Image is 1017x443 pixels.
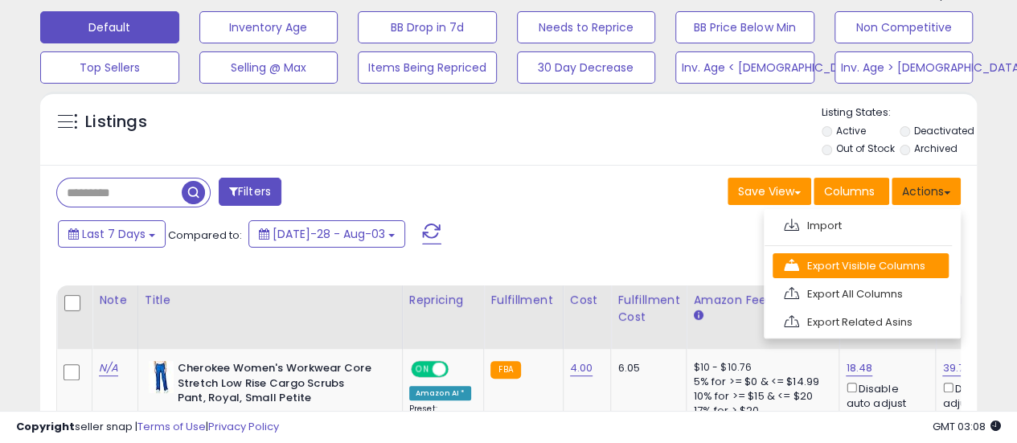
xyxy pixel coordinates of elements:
[16,419,75,434] strong: Copyright
[675,11,814,43] button: BB Price Below Min
[693,309,703,323] small: Amazon Fees.
[693,375,826,389] div: 5% for >= $0 & <= $14.99
[728,178,811,205] button: Save View
[846,379,923,426] div: Disable auto adjust min
[517,11,656,43] button: Needs to Reprice
[219,178,281,206] button: Filters
[773,281,949,306] a: Export All Columns
[914,142,958,155] label: Archived
[617,361,674,375] div: 6.05
[835,11,974,43] button: Non Competitive
[409,292,478,309] div: Repricing
[693,292,832,309] div: Amazon Fees
[773,310,949,334] a: Export Related Asins
[208,419,279,434] a: Privacy Policy
[914,124,974,137] label: Deactivated
[199,51,338,84] button: Selling @ Max
[85,111,147,133] h5: Listings
[137,419,206,434] a: Terms of Use
[835,124,865,137] label: Active
[490,361,520,379] small: FBA
[570,292,605,309] div: Cost
[517,51,656,84] button: 30 Day Decrease
[570,360,593,376] a: 4.00
[824,183,875,199] span: Columns
[145,292,396,309] div: Title
[99,360,118,376] a: N/A
[892,178,961,205] button: Actions
[693,361,826,375] div: $10 - $10.76
[273,226,385,242] span: [DATE]-28 - Aug-03
[773,253,949,278] a: Export Visible Columns
[617,292,679,326] div: Fulfillment Cost
[178,361,373,410] b: Cherokee Women's Workwear Core Stretch Low Rise Cargo Scrubs Pant, Royal, Small Petite
[16,420,279,435] div: seller snap | |
[835,51,974,84] button: Inv. Age > [DEMOGRAPHIC_DATA]
[409,386,472,400] div: Amazon AI *
[693,389,826,404] div: 10% for >= $15 & <= $20
[248,220,405,248] button: [DATE]-28 - Aug-03
[82,226,146,242] span: Last 7 Days
[58,220,166,248] button: Last 7 Days
[773,213,949,238] a: Import
[199,11,338,43] button: Inventory Age
[942,360,970,376] a: 39.70
[412,363,433,376] span: ON
[675,51,814,84] button: Inv. Age < [DEMOGRAPHIC_DATA]
[99,292,131,309] div: Note
[846,360,872,376] a: 18.48
[822,105,977,121] p: Listing States:
[358,51,497,84] button: Items Being Repriced
[933,419,1001,434] span: 2025-08-11 03:08 GMT
[835,142,894,155] label: Out of Stock
[40,11,179,43] button: Default
[358,11,497,43] button: BB Drop in 7d
[490,292,556,309] div: Fulfillment
[168,228,242,243] span: Compared to:
[149,361,174,393] img: 41JV2xu5TpL._SL40_.jpg
[445,363,471,376] span: OFF
[814,178,889,205] button: Columns
[40,51,179,84] button: Top Sellers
